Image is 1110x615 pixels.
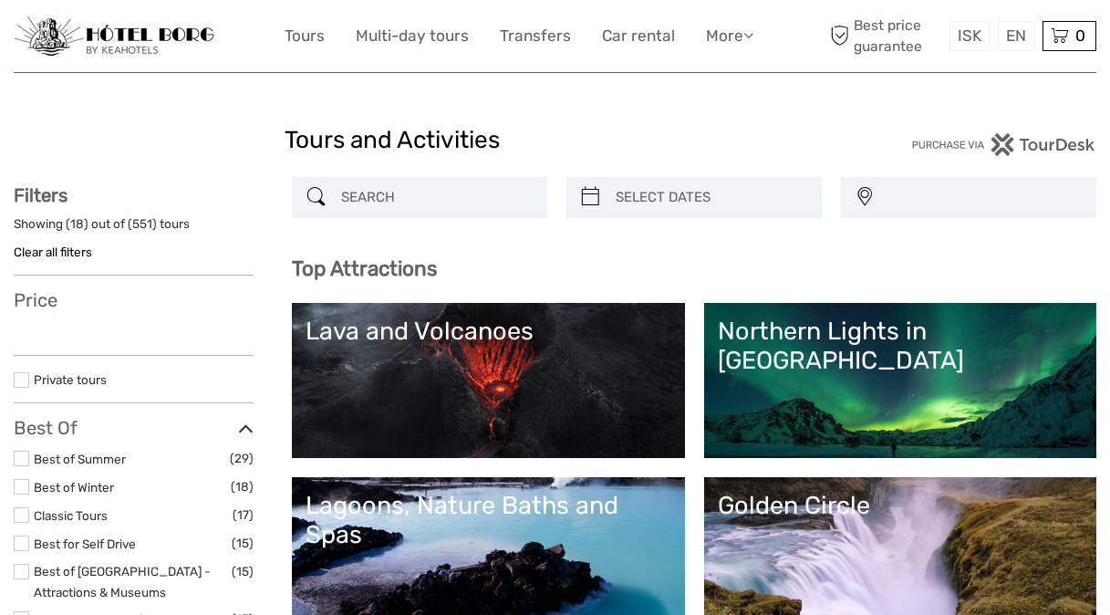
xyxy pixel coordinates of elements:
[34,508,108,523] a: Classic Tours
[34,372,107,387] a: Private tours
[706,23,753,49] a: More
[718,317,1084,444] a: Northern Lights in [GEOGRAPHIC_DATA]
[911,133,1096,156] img: PurchaseViaTourDesk.png
[608,182,813,214] input: SELECT DATES
[825,16,945,56] span: Best price guarantee
[306,317,671,346] div: Lava and Volcanoes
[718,491,1084,520] div: Golden Circle
[14,215,254,244] div: Showing ( ) out of ( ) tours
[14,417,254,439] h3: Best Of
[285,126,826,155] h1: Tours and Activities
[356,23,469,49] a: Multi-day tours
[70,215,84,233] label: 18
[34,480,114,495] a: Best of Winter
[231,476,254,497] span: (18)
[998,21,1034,51] div: EN
[230,448,254,469] span: (29)
[1073,26,1088,45] span: 0
[500,23,571,49] a: Transfers
[34,537,136,551] a: Best for Self Drive
[232,561,254,582] span: (15)
[14,184,67,206] strong: Filters
[14,16,214,57] img: 97-048fac7b-21eb-4351-ac26-83e096b89eb3_logo_small.jpg
[34,564,211,599] a: Best of [GEOGRAPHIC_DATA] - Attractions & Museums
[292,256,437,281] b: Top Attractions
[132,215,152,233] label: 551
[14,245,92,259] a: Clear all filters
[34,452,126,466] a: Best of Summer
[958,26,981,45] span: ISK
[306,491,671,550] div: Lagoons, Nature Baths and Spas
[718,317,1084,376] div: Northern Lights in [GEOGRAPHIC_DATA]
[14,289,254,311] h3: Price
[232,533,254,554] span: (15)
[285,23,325,49] a: Tours
[602,23,675,49] a: Car rental
[306,317,671,444] a: Lava and Volcanoes
[334,182,538,214] input: SEARCH
[233,505,254,526] span: (17)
